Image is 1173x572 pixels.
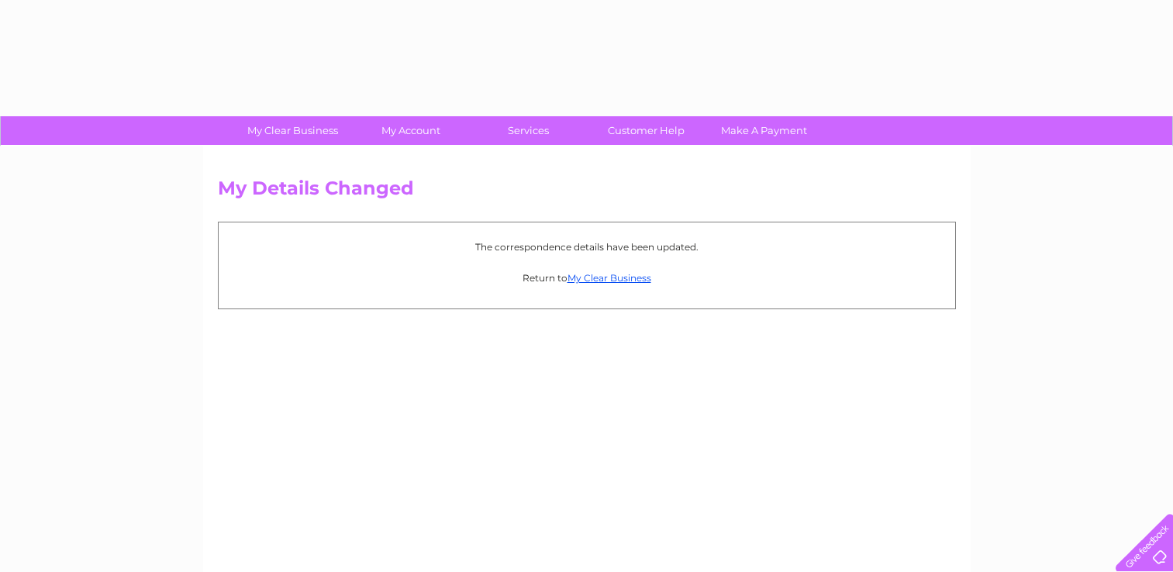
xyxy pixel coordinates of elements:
a: Customer Help [582,116,710,145]
p: The correspondence details have been updated. [226,239,947,254]
a: My Account [347,116,474,145]
a: Make A Payment [700,116,828,145]
h2: My Details Changed [218,177,956,207]
a: My Clear Business [229,116,357,145]
p: Return to [226,270,947,285]
a: Services [464,116,592,145]
a: My Clear Business [568,272,651,284]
